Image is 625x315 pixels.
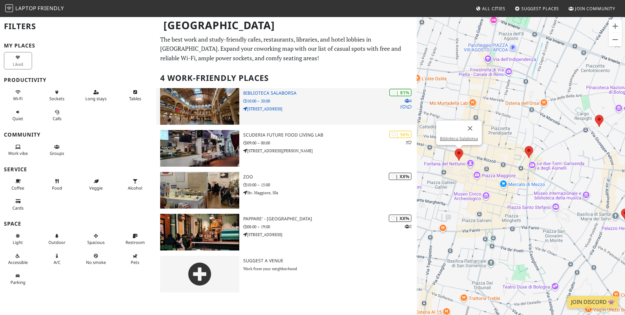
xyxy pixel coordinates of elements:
span: Stable Wi-Fi [13,96,23,102]
p: Str. Maggiore, 50a [243,190,417,196]
button: Light [4,231,32,248]
div: | 81% [389,89,412,96]
span: Natural light [13,239,23,245]
span: Spacious [87,239,105,245]
p: [STREET_ADDRESS][PERSON_NAME] [243,148,417,154]
a: Pappare' - Bologna | XX% 2 Pappare' - [GEOGRAPHIC_DATA] 08:00 – 19:00 [STREET_ADDRESS] [156,214,417,250]
h1: [GEOGRAPHIC_DATA] [158,16,415,34]
button: Accessible [4,250,32,268]
button: Groups [43,141,71,159]
button: Parking [4,270,32,288]
span: Long stays [85,96,107,102]
a: Join Community [566,3,618,14]
img: Zoo [160,172,239,209]
span: Laptop [15,5,37,12]
button: Coffee [4,176,32,193]
img: LaptopFriendly [5,4,13,12]
span: Group tables [50,150,64,156]
h3: Community [4,132,152,138]
a: Suggest Places [512,3,562,14]
button: Restroom [121,231,149,248]
span: Air conditioned [54,259,60,265]
button: Veggie [82,176,110,193]
span: Video/audio calls [53,116,61,121]
h3: Suggest a Venue [243,258,417,264]
div: | XX% [389,214,412,222]
h3: Pappare' - [GEOGRAPHIC_DATA] [243,216,417,222]
button: Wi-Fi [4,87,32,104]
button: Inzoomen [609,20,622,33]
h3: Space [4,221,152,227]
h3: Scuderia Future Food Living Lab [243,132,417,138]
span: Credit cards [12,205,24,211]
span: Parking [10,279,25,285]
p: 10:00 – 15:00 [243,182,417,188]
div: | 56% [389,131,412,138]
p: 09:00 – 00:00 [243,140,417,146]
button: Food [43,176,71,193]
span: All Cities [482,6,505,11]
p: 2 [406,139,412,146]
img: Scuderia Future Food Living Lab [160,130,239,167]
button: Quiet [4,107,32,124]
button: Tables [121,87,149,104]
button: Sluiten [462,120,478,136]
button: Long stays [82,87,110,104]
span: People working [8,150,28,156]
span: Work-friendly tables [129,96,141,102]
a: Biblioteca Salaborsa [440,136,478,141]
a: LaptopFriendly LaptopFriendly [5,3,64,14]
span: Coffee [11,185,24,191]
span: Quiet [12,116,23,121]
button: Pets [121,250,149,268]
span: Power sockets [49,96,64,102]
p: 08:00 – 19:00 [243,224,417,230]
p: [STREET_ADDRESS] [243,232,417,238]
span: Food [52,185,62,191]
h3: Zoo [243,174,417,180]
img: Biblioteca Salaborsa [160,88,239,125]
button: Outdoor [43,231,71,248]
button: Calls [43,107,71,124]
p: [STREET_ADDRESS] [243,106,417,112]
h3: My Places [4,43,152,49]
span: Restroom [126,239,145,245]
p: The best work and study-friendly cafes, restaurants, libraries, and hotel lobbies in [GEOGRAPHIC_... [160,35,413,63]
span: Pet friendly [131,259,139,265]
h3: Service [4,166,152,173]
a: Scuderia Future Food Living Lab | 56% 2 Scuderia Future Food Living Lab 09:00 – 00:00 [STREET_ADD... [156,130,417,167]
button: Cards [4,196,32,213]
button: Sockets [43,87,71,104]
span: Alcohol [128,185,142,191]
img: gray-place-d2bdb4477600e061c01bd816cc0f2ef0cfcb1ca9e3ad78868dd16fb2af073a21.png [160,256,239,292]
p: 2 [405,223,412,230]
a: Biblioteca Salaborsa | 81% 411 Biblioteca Salaborsa 10:00 – 20:00 [STREET_ADDRESS] [156,88,417,125]
h2: Filters [4,16,152,36]
button: No smoke [82,250,110,268]
img: Pappare' - Bologna [160,214,239,250]
p: Work from your neighborhood [243,266,417,272]
span: Join Community [575,6,615,11]
div: | XX% [389,173,412,180]
span: Suggest Places [521,6,559,11]
p: 10:00 – 20:00 [243,98,417,104]
h3: Biblioteca Salaborsa [243,90,417,96]
span: Friendly [38,5,64,12]
span: Accessible [8,259,28,265]
h2: 4 Work-Friendly Places [160,68,413,88]
a: All Cities [473,3,508,14]
p: 4 1 1 [400,98,412,110]
a: Suggest a Venue Work from your neighborhood [156,256,417,292]
button: Alcohol [121,176,149,193]
a: Zoo | XX% Zoo 10:00 – 15:00 Str. Maggiore, 50a [156,172,417,209]
span: Outdoor area [48,239,65,245]
button: Work vibe [4,141,32,159]
span: Veggie [89,185,103,191]
span: Smoke free [86,259,106,265]
button: Uitzoomen [609,33,622,46]
button: Spacious [82,231,110,248]
h3: Productivity [4,77,152,83]
button: A/C [43,250,71,268]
